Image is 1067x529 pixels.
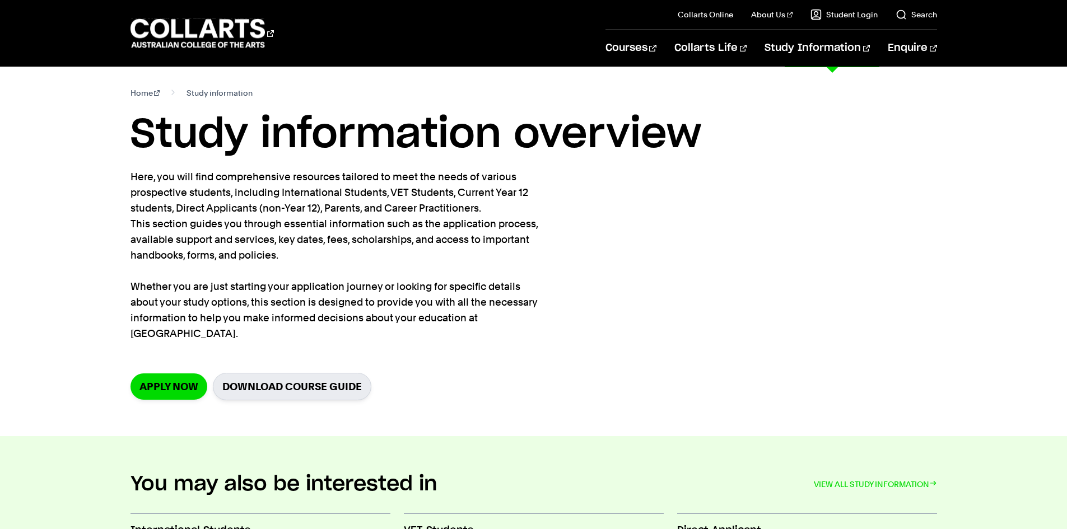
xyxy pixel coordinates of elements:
[131,472,437,497] h2: You may also be interested in
[187,85,253,101] span: Study information
[888,30,936,67] a: Enquire
[131,169,539,341] p: Here, you will find comprehensive resources tailored to meet the needs of various prospective stu...
[678,9,733,20] a: Collarts Online
[131,85,160,101] a: Home
[896,9,937,20] a: Search
[751,9,793,20] a: About Us
[213,373,371,400] a: Download Course Guide
[814,476,937,492] a: VIEW ALL STUDY INFORMATION
[810,9,878,20] a: Student Login
[765,30,870,67] a: Study Information
[605,30,656,67] a: Courses
[131,17,274,49] div: Go to homepage
[674,30,747,67] a: Collarts Life
[131,373,207,400] a: Apply Now
[131,110,937,160] h1: Study information overview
